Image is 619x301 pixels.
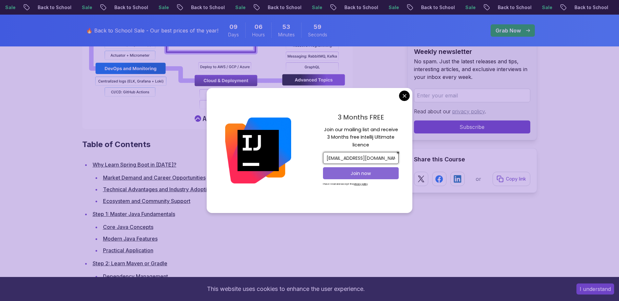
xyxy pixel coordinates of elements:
span: 53 Minutes [282,22,290,31]
a: Core Java Concepts [103,224,153,230]
h2: Table of Contents [82,139,397,150]
span: 59 Seconds [314,22,321,31]
p: Sale [310,4,331,11]
button: Accept cookies [576,283,614,295]
p: Copy link [506,176,526,182]
p: Sale [464,4,484,11]
p: No spam. Just the latest releases and tips, interesting articles, and exclusive interviews in you... [414,57,530,81]
button: Subscribe [414,120,530,133]
span: Hours [252,31,265,38]
span: 9 Days [229,22,238,31]
p: Back to School [189,4,234,11]
div: This website uses cookies to enhance the user experience. [5,282,567,296]
p: Back to School [266,4,310,11]
p: 🔥 Back to School Sale - Our best prices of the year! [86,27,218,34]
p: Back to School [496,4,540,11]
a: privacy policy [452,108,485,115]
p: Sale [157,4,178,11]
a: Why Learn Spring Boot in [DATE]? [93,161,176,168]
p: Back to School [419,4,464,11]
h2: Share this Course [414,155,530,164]
p: Sale [540,4,561,11]
a: Technical Advantages and Industry Adoption [103,186,213,193]
span: Minutes [278,31,295,38]
p: Grab Now [496,27,521,34]
span: 6 Hours [254,22,263,31]
a: Market Demand and Career Opportunities [103,174,206,181]
input: Enter your email [414,89,530,102]
a: Practical Application [103,247,153,254]
p: Back to School [36,4,80,11]
p: Sale [80,4,101,11]
p: Back to School [573,4,617,11]
span: Days [228,31,239,38]
a: Step 2: Learn Maven or Gradle [93,260,167,267]
span: Seconds [308,31,327,38]
p: Read about our . [414,107,530,115]
a: Step 1: Master Java Fundamentals [93,211,175,217]
p: Back to School [113,4,157,11]
p: Sale [4,4,24,11]
p: Sale [387,4,408,11]
a: Dependency Management [103,273,168,280]
p: or [476,175,481,183]
h2: Weekly newsletter [414,47,530,56]
p: Back to School [343,4,387,11]
p: Sale [234,4,254,11]
a: Ecosystem and Community Support [103,198,190,204]
button: Copy link [493,172,530,186]
a: Modern Java Features [103,235,158,242]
